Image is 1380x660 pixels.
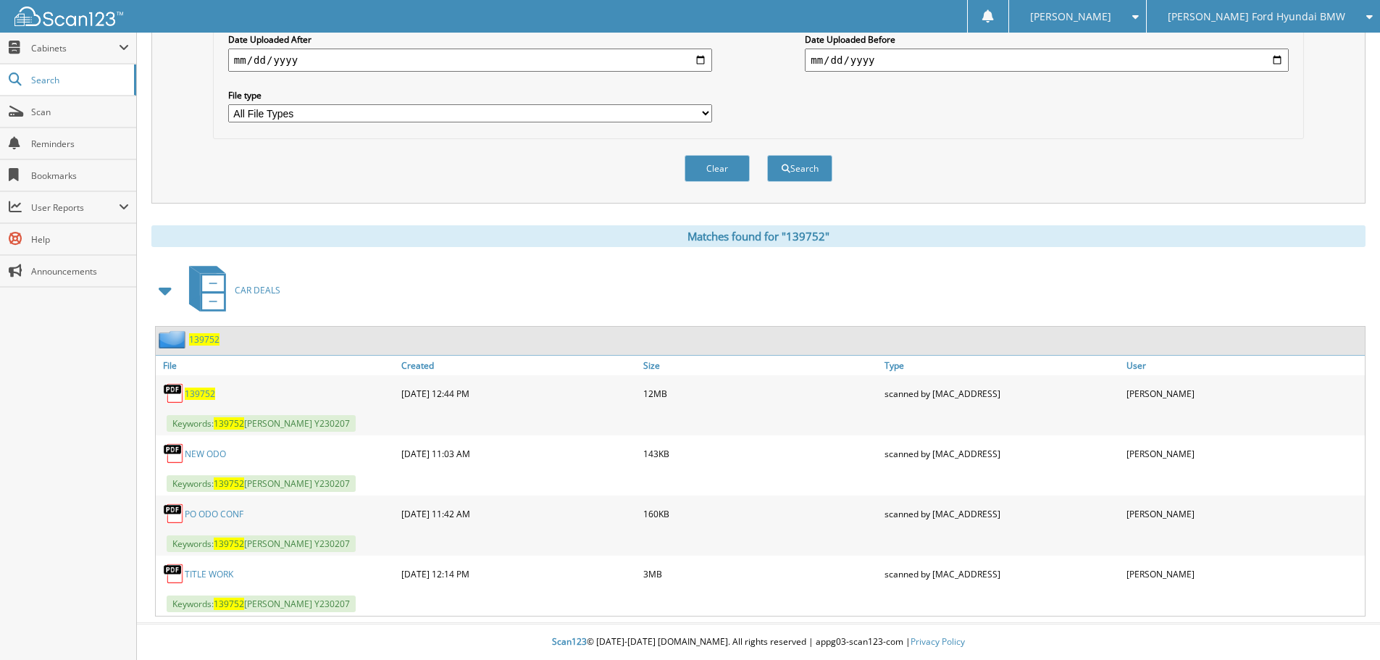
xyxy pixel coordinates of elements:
div: 143KB [640,439,882,468]
span: Scan123 [552,635,587,648]
span: Keywords: [PERSON_NAME] Y230207 [167,535,356,552]
div: [DATE] 12:14 PM [398,559,640,588]
div: [PERSON_NAME] [1123,559,1365,588]
span: Help [31,233,129,246]
a: File [156,356,398,375]
span: Bookmarks [31,170,129,182]
span: 139752 [214,598,244,610]
div: © [DATE]-[DATE] [DOMAIN_NAME]. All rights reserved | appg03-scan123-com | [137,625,1380,660]
a: Type [881,356,1123,375]
span: Keywords: [PERSON_NAME] Y230207 [167,415,356,432]
button: Search [767,155,832,182]
a: TITLE WORK [185,568,233,580]
div: [PERSON_NAME] [1123,499,1365,528]
a: 139752 [189,333,219,346]
img: PDF.png [163,443,185,464]
span: Announcements [31,265,129,277]
span: CAR DEALS [235,284,280,296]
a: PO ODO CONF [185,508,243,520]
div: Matches found for "139752" [151,225,1366,247]
div: scanned by [MAC_ADDRESS] [881,559,1123,588]
div: [DATE] 11:42 AM [398,499,640,528]
span: User Reports [31,201,119,214]
a: 139752 [185,388,215,400]
div: [PERSON_NAME] [1123,379,1365,408]
span: [PERSON_NAME] [1030,12,1111,21]
label: File type [228,89,712,101]
div: 12MB [640,379,882,408]
span: 139752 [214,538,244,550]
label: Date Uploaded After [228,33,712,46]
span: Keywords: [PERSON_NAME] Y230207 [167,596,356,612]
a: Created [398,356,640,375]
div: 160KB [640,499,882,528]
div: scanned by [MAC_ADDRESS] [881,439,1123,468]
span: Cabinets [31,42,119,54]
a: Size [640,356,882,375]
span: 139752 [214,417,244,430]
span: Keywords: [PERSON_NAME] Y230207 [167,475,356,492]
a: NEW ODO [185,448,226,460]
span: 139752 [214,477,244,490]
img: folder2.png [159,330,189,348]
button: Clear [685,155,750,182]
div: [DATE] 11:03 AM [398,439,640,468]
img: PDF.png [163,383,185,404]
input: start [228,49,712,72]
span: Reminders [31,138,129,150]
span: Scan [31,106,129,118]
div: scanned by [MAC_ADDRESS] [881,499,1123,528]
span: [PERSON_NAME] Ford Hyundai BMW [1168,12,1345,21]
label: Date Uploaded Before [805,33,1289,46]
img: scan123-logo-white.svg [14,7,123,26]
span: Search [31,74,127,86]
img: PDF.png [163,563,185,585]
div: scanned by [MAC_ADDRESS] [881,379,1123,408]
a: Privacy Policy [911,635,965,648]
input: end [805,49,1289,72]
div: [PERSON_NAME] [1123,439,1365,468]
a: CAR DEALS [180,262,280,319]
div: 3MB [640,559,882,588]
iframe: Chat Widget [1308,590,1380,660]
img: PDF.png [163,503,185,525]
a: User [1123,356,1365,375]
div: [DATE] 12:44 PM [398,379,640,408]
